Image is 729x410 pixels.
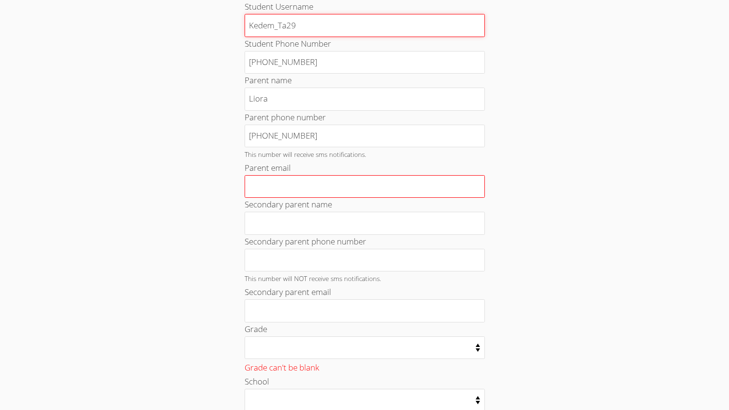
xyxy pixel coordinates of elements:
[245,1,313,12] label: Student Username
[245,38,331,49] label: Student Phone Number
[245,112,326,123] label: Parent phone number
[245,75,292,86] label: Parent name
[245,359,485,375] div: Grade can't be blank
[245,236,366,247] label: Secondary parent phone number
[245,274,381,283] small: This number will NOT receive sms notifications.
[245,150,366,159] small: This number will receive sms notifications.
[245,286,331,297] label: Secondary parent email
[245,199,332,210] label: Secondary parent name
[245,376,269,387] label: School
[245,323,267,334] label: Grade
[245,162,291,173] label: Parent email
